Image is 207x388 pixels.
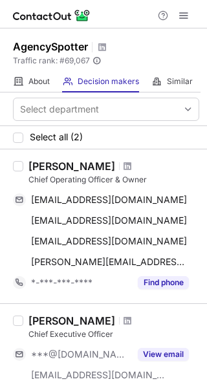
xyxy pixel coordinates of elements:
span: Similar [167,76,193,87]
span: ***@[DOMAIN_NAME] [31,349,130,360]
span: Decision makers [78,76,139,87]
div: Chief Operating Officer & Owner [28,174,199,186]
div: Select department [20,103,99,116]
span: [EMAIL_ADDRESS][DOMAIN_NAME] [31,235,187,247]
span: [PERSON_NAME][EMAIL_ADDRESS][DOMAIN_NAME] [31,256,189,268]
img: ContactOut v5.3.10 [13,8,91,23]
span: Select all (2) [30,132,83,142]
button: Reveal Button [138,348,189,361]
span: About [28,76,50,87]
div: Chief Executive Officer [28,329,199,340]
span: Traffic rank: # 69,067 [13,56,90,65]
div: [PERSON_NAME] [28,160,115,173]
h1: AgencySpotter [13,39,88,54]
div: [PERSON_NAME] [28,314,115,327]
button: Reveal Button [138,276,189,289]
span: [EMAIL_ADDRESS][DOMAIN_NAME] [31,215,187,226]
span: [EMAIL_ADDRESS][DOMAIN_NAME] [31,369,166,381]
span: [EMAIL_ADDRESS][DOMAIN_NAME] [31,194,187,206]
